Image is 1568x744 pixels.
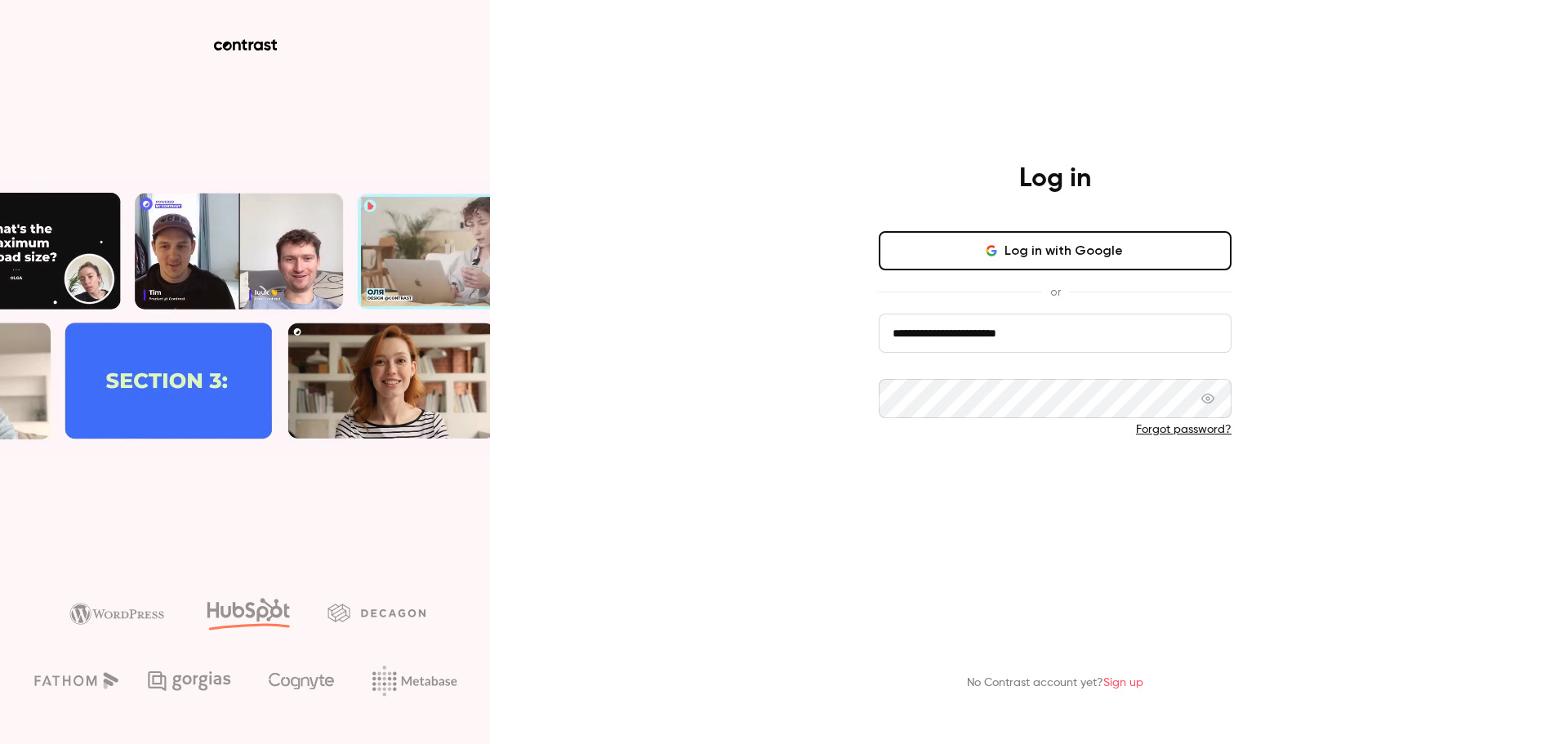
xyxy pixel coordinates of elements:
h4: Log in [1019,163,1091,195]
a: Sign up [1103,677,1143,688]
p: No Contrast account yet? [967,675,1143,692]
button: Log in [879,464,1232,503]
button: Log in with Google [879,231,1232,270]
img: decagon [327,604,425,621]
a: Forgot password? [1136,424,1232,435]
span: or [1042,283,1069,301]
